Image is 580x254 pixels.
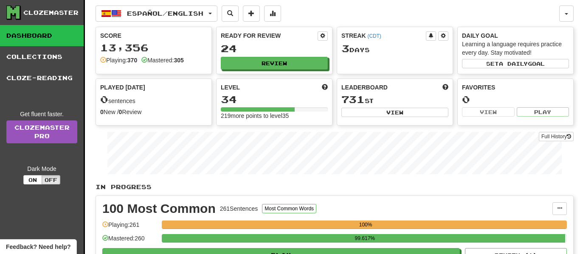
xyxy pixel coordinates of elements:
div: Score [100,31,207,40]
span: a daily [499,61,528,67]
button: Seta dailygoal [462,59,569,68]
button: Full History [539,132,574,141]
span: Open feedback widget [6,243,70,251]
div: Mastered: 260 [102,234,158,248]
div: Playing: 261 [102,221,158,234]
span: This week in points, UTC [442,83,448,92]
span: Español / English [127,10,203,17]
a: ClozemasterPro [6,120,77,143]
button: On [23,175,42,184]
strong: 370 [127,57,137,64]
div: Dark Mode [6,165,77,173]
p: In Progress [96,183,574,191]
div: 34 [221,94,328,105]
button: Most Common Words [262,204,316,213]
div: 219 more points to level 35 [221,112,328,120]
div: Day s [341,43,448,54]
button: View [462,107,515,117]
div: Mastered: [141,56,184,64]
span: 731 [341,93,365,105]
div: 100% [164,221,567,229]
div: Playing: [100,56,137,64]
span: 3 [341,42,349,54]
button: Review [221,57,328,70]
button: More stats [264,6,281,22]
button: Add sentence to collection [243,6,260,22]
button: Search sentences [222,6,239,22]
button: View [341,108,448,117]
strong: 305 [174,57,183,64]
span: 0 [100,93,108,105]
span: Leaderboard [341,83,388,92]
strong: 0 [100,109,104,115]
div: 99.617% [164,234,565,243]
div: 0 [462,94,569,105]
div: Daily Goal [462,31,569,40]
div: Get fluent faster. [6,110,77,118]
div: sentences [100,94,207,105]
div: Learning a language requires practice every day. Stay motivated! [462,40,569,57]
div: Streak [341,31,426,40]
div: New / Review [100,108,207,116]
button: Español/English [96,6,217,22]
span: Played [DATE] [100,83,145,92]
div: 261 Sentences [220,204,258,213]
div: Clozemaster [23,8,79,17]
div: Ready for Review [221,31,318,40]
strong: 0 [119,109,122,115]
div: 13,356 [100,42,207,53]
span: Score more points to level up [322,83,328,92]
button: Play [517,107,569,117]
div: 24 [221,43,328,54]
div: st [341,94,448,105]
a: (CDT) [367,33,381,39]
div: 100 Most Common [102,202,216,215]
button: Off [42,175,60,184]
span: Level [221,83,240,92]
div: Favorites [462,83,569,92]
